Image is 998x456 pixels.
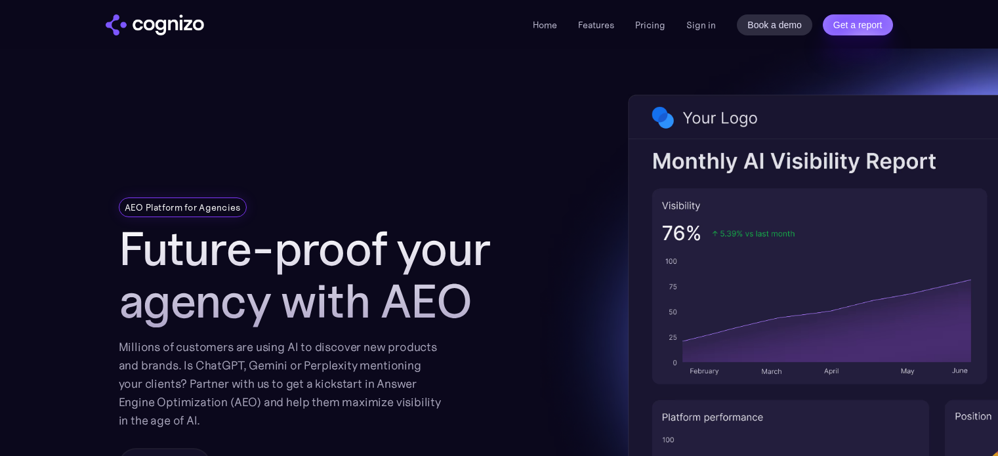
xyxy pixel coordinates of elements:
img: cognizo logo [106,14,204,35]
a: Sign in [686,17,716,33]
h1: Future-proof your agency with AEO [119,222,526,327]
div: AEO Platform for Agencies [125,201,241,214]
a: Get a report [823,14,893,35]
a: Home [533,19,557,31]
a: home [106,14,204,35]
a: Pricing [635,19,665,31]
a: Book a demo [737,14,812,35]
div: Millions of customers are using AI to discover new products and brands. Is ChatGPT, Gemini or Per... [119,338,442,430]
a: Features [578,19,614,31]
